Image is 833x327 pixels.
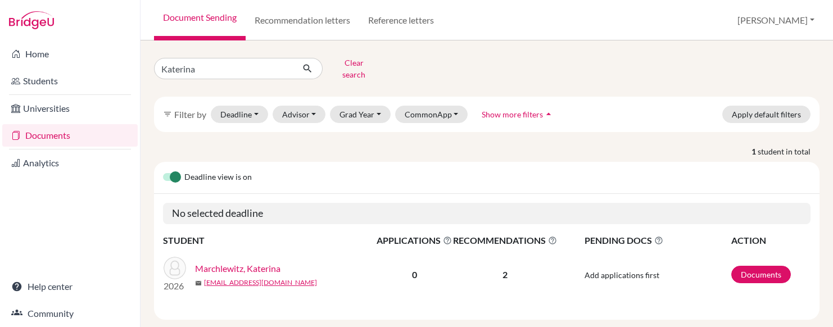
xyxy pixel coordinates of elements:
[543,108,554,120] i: arrow_drop_up
[2,124,138,147] a: Documents
[585,270,659,280] span: Add applications first
[731,266,791,283] a: Documents
[273,106,326,123] button: Advisor
[2,97,138,120] a: Universities
[453,234,557,247] span: RECOMMENDATIONS
[323,54,385,83] button: Clear search
[472,106,564,123] button: Show more filtersarrow_drop_up
[377,234,452,247] span: APPLICATIONS
[9,11,54,29] img: Bridge-U
[174,109,206,120] span: Filter by
[751,146,758,157] strong: 1
[184,171,252,184] span: Deadline view is on
[163,233,376,248] th: STUDENT
[204,278,317,288] a: [EMAIL_ADDRESS][DOMAIN_NAME]
[585,234,730,247] span: PENDING DOCS
[2,152,138,174] a: Analytics
[731,233,811,248] th: ACTION
[211,106,268,123] button: Deadline
[732,10,820,31] button: [PERSON_NAME]
[2,43,138,65] a: Home
[412,269,417,280] b: 0
[195,262,280,275] a: Marchlewitz, Katerina
[164,279,186,293] p: 2026
[163,203,811,224] h5: No selected deadline
[453,268,557,281] p: 2
[722,106,811,123] button: Apply default filters
[164,257,186,279] img: Marchlewitz, Katerina
[163,110,172,119] i: filter_list
[758,146,820,157] span: student in total
[195,280,202,287] span: mail
[2,70,138,92] a: Students
[154,58,293,79] input: Find student by name...
[482,110,543,119] span: Show more filters
[395,106,468,123] button: CommonApp
[2,275,138,298] a: Help center
[330,106,391,123] button: Grad Year
[2,302,138,325] a: Community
